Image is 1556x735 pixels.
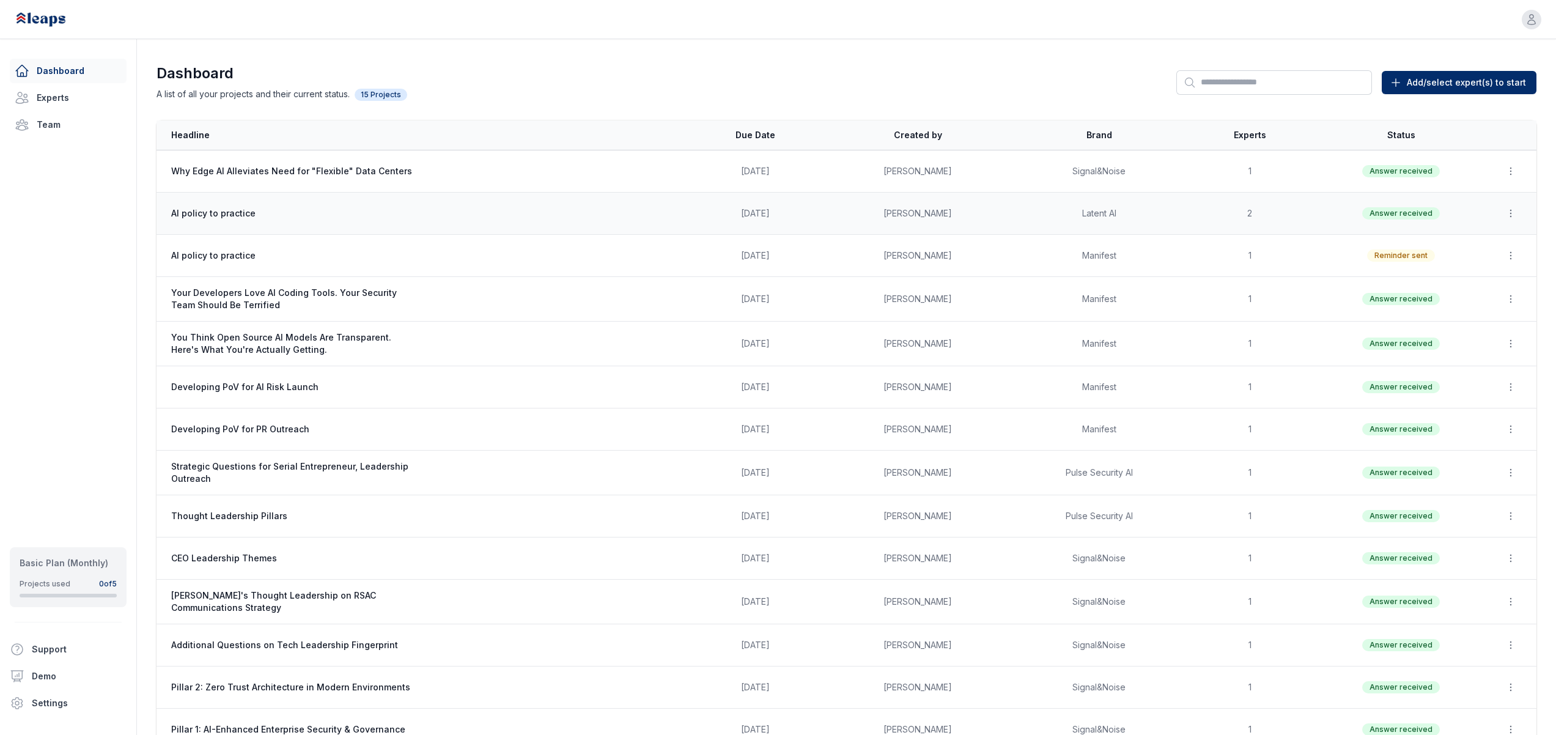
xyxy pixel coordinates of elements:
[1362,293,1440,305] span: Answer received
[1362,510,1440,522] span: Answer received
[5,637,122,662] button: Support
[1407,76,1526,89] span: Add/select expert(s) to start
[1190,235,1310,277] td: 1
[1008,150,1189,193] td: Signal&Noise
[1362,639,1440,651] span: Answer received
[20,557,117,569] div: Basic Plan (Monthly)
[741,553,770,563] span: [DATE]
[1008,322,1189,366] td: Manifest
[171,165,416,177] span: Why Edge AI Alleviates Need for "Flexible" Data Centers
[1008,495,1189,537] td: Pulse Security AI
[1367,249,1435,262] span: Reminder sent
[827,193,1008,235] td: [PERSON_NAME]
[171,331,416,356] span: You Think Open Source AI Models Are Transparent. Here's What You're Actually Getting.
[1008,235,1189,277] td: Manifest
[1008,451,1189,495] td: Pulse Security AI
[741,724,770,734] span: [DATE]
[827,451,1008,495] td: [PERSON_NAME]
[99,579,117,589] div: 0 of 5
[741,166,770,176] span: [DATE]
[1190,120,1310,150] th: Experts
[157,88,1137,101] p: A list of all your projects and their current status.
[1190,366,1310,408] td: 1
[5,691,131,715] a: Settings
[1362,207,1440,220] span: Answer received
[171,381,416,393] span: Developing PoV for AI Risk Launch
[157,120,683,150] th: Headline
[1190,495,1310,537] td: 1
[741,511,770,521] span: [DATE]
[1190,667,1310,709] td: 1
[171,510,416,522] span: Thought Leadership Pillars
[741,424,770,434] span: [DATE]
[1008,624,1189,667] td: Signal&Noise
[827,624,1008,667] td: [PERSON_NAME]
[827,120,1008,150] th: Created by
[1190,408,1310,451] td: 1
[1008,366,1189,408] td: Manifest
[10,86,127,110] a: Experts
[1008,120,1189,150] th: Brand
[171,589,416,614] span: [PERSON_NAME]'s Thought Leadership on RSAC Communications Strategy
[15,6,93,33] img: Leaps
[741,682,770,692] span: [DATE]
[171,639,416,651] span: Additional Questions on Tech Leadership Fingerprint
[157,64,1137,83] h1: Dashboard
[1008,277,1189,322] td: Manifest
[1362,681,1440,693] span: Answer received
[1190,322,1310,366] td: 1
[1362,552,1440,564] span: Answer received
[1310,120,1492,150] th: Status
[741,294,770,304] span: [DATE]
[827,537,1008,580] td: [PERSON_NAME]
[1362,596,1440,608] span: Answer received
[10,59,127,83] a: Dashboard
[1382,71,1536,94] button: Add/select expert(s) to start
[1362,165,1440,177] span: Answer received
[827,277,1008,322] td: [PERSON_NAME]
[10,113,127,137] a: Team
[1190,624,1310,667] td: 1
[827,150,1008,193] td: [PERSON_NAME]
[355,89,407,101] span: 15 Projects
[741,338,770,349] span: [DATE]
[20,579,70,589] div: Projects used
[1362,381,1440,393] span: Answer received
[171,460,416,485] span: Strategic Questions for Serial Entrepreneur, Leadership Outreach
[827,322,1008,366] td: [PERSON_NAME]
[827,408,1008,451] td: [PERSON_NAME]
[827,366,1008,408] td: [PERSON_NAME]
[827,580,1008,624] td: [PERSON_NAME]
[171,249,416,262] span: AI policy to practice
[827,495,1008,537] td: [PERSON_NAME]
[1362,467,1440,479] span: Answer received
[1362,423,1440,435] span: Answer received
[171,681,416,693] span: Pillar 2: Zero Trust Architecture in Modern Environments
[1190,150,1310,193] td: 1
[171,423,416,435] span: Developing PoV for PR Outreach
[741,467,770,478] span: [DATE]
[741,640,770,650] span: [DATE]
[741,250,770,260] span: [DATE]
[1008,580,1189,624] td: Signal&Noise
[741,382,770,392] span: [DATE]
[1190,580,1310,624] td: 1
[1190,193,1310,235] td: 2
[1362,338,1440,350] span: Answer received
[827,667,1008,709] td: [PERSON_NAME]
[741,596,770,607] span: [DATE]
[171,287,416,311] span: Your Developers Love AI Coding Tools. Your Security Team Should Be Terrified
[5,664,131,689] a: Demo
[1190,451,1310,495] td: 1
[1008,667,1189,709] td: Signal&Noise
[1190,537,1310,580] td: 1
[1008,537,1189,580] td: Signal&Noise
[1190,277,1310,322] td: 1
[1008,408,1189,451] td: Manifest
[171,552,416,564] span: CEO Leadership Themes
[827,235,1008,277] td: [PERSON_NAME]
[1008,193,1189,235] td: Latent AI
[741,208,770,218] span: [DATE]
[171,207,416,220] span: AI policy to practice
[683,120,828,150] th: Due Date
